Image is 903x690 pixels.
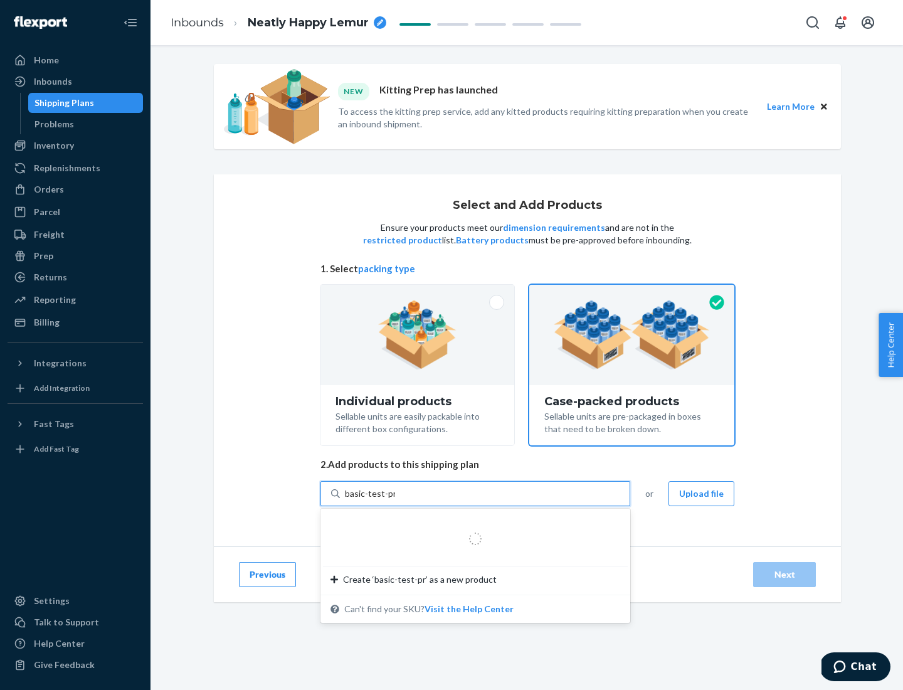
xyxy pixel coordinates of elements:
p: To access the kitting prep service, add any kitted products requiring kitting preparation when yo... [338,105,756,130]
a: Freight [8,225,143,245]
button: Open Search Box [800,10,825,35]
button: Help Center [879,313,903,377]
div: Reporting [34,294,76,306]
h1: Select and Add Products [453,199,602,212]
button: restricted product [363,234,442,247]
button: Fast Tags [8,414,143,434]
div: Returns [34,271,67,284]
button: Integrations [8,353,143,373]
div: Talk to Support [34,616,99,629]
div: Prep [34,250,53,262]
span: Create ‘basic-test-pr’ as a new product [343,573,497,586]
a: Home [8,50,143,70]
span: Can't find your SKU? [344,603,514,615]
div: Inventory [34,139,74,152]
span: 1. Select [320,262,734,275]
button: Open notifications [828,10,853,35]
div: Individual products [335,395,499,408]
div: Freight [34,228,65,241]
img: Flexport logo [14,16,67,29]
button: Create ‘basic-test-pr’ as a new productCan't find your SKU? [425,603,514,615]
div: NEW [338,83,369,100]
button: Close Navigation [118,10,143,35]
div: Add Integration [34,383,90,393]
img: case-pack.59cecea509d18c883b923b81aeac6d0b.png [554,300,710,369]
a: Reporting [8,290,143,310]
a: Returns [8,267,143,287]
button: dimension requirements [503,221,605,234]
div: Give Feedback [34,659,95,671]
a: Settings [8,591,143,611]
div: Replenishments [34,162,100,174]
a: Orders [8,179,143,199]
div: Sellable units are easily packable into different box configurations. [335,408,499,435]
button: Next [753,562,816,587]
div: Inbounds [34,75,72,88]
a: Add Integration [8,378,143,398]
div: Next [764,568,805,581]
a: Help Center [8,634,143,654]
div: Billing [34,316,60,329]
a: Shipping Plans [28,93,144,113]
button: Learn More [767,100,815,114]
div: Home [34,54,59,66]
span: or [645,487,653,500]
a: Inbounds [8,72,143,92]
div: Fast Tags [34,418,74,430]
a: Inbounds [171,16,224,29]
button: Talk to Support [8,612,143,632]
div: Orders [34,183,64,196]
button: Battery products [456,234,529,247]
div: Help Center [34,637,85,650]
a: Billing [8,312,143,332]
span: Neatly Happy Lemur [248,15,369,31]
a: Add Fast Tag [8,439,143,459]
div: Sellable units are pre-packaged in boxes that need to be broken down. [544,408,719,435]
a: Parcel [8,202,143,222]
span: 2. Add products to this shipping plan [320,458,734,471]
button: Give Feedback [8,655,143,675]
button: packing type [358,262,415,275]
div: Shipping Plans [34,97,94,109]
a: Problems [28,114,144,134]
button: Upload file [668,481,734,506]
iframe: Opens a widget where you can chat to one of our agents [821,652,890,684]
button: Previous [239,562,296,587]
img: individual-pack.facf35554cb0f1810c75b2bd6df2d64e.png [378,300,457,369]
a: Prep [8,246,143,266]
div: Parcel [34,206,60,218]
div: Integrations [34,357,87,369]
a: Inventory [8,135,143,156]
button: Close [817,100,831,114]
div: Case-packed products [544,395,719,408]
ol: breadcrumbs [161,4,396,41]
p: Ensure your products meet our and are not in the list. must be pre-approved before inbounding. [362,221,693,247]
div: Add Fast Tag [34,443,79,454]
div: Problems [34,118,74,130]
p: Kitting Prep has launched [379,83,498,100]
a: Replenishments [8,158,143,178]
input: Create ‘basic-test-pr’ as a new productCan't find your SKU?Visit the Help Center [345,487,395,500]
div: Settings [34,595,70,607]
button: Open account menu [855,10,880,35]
